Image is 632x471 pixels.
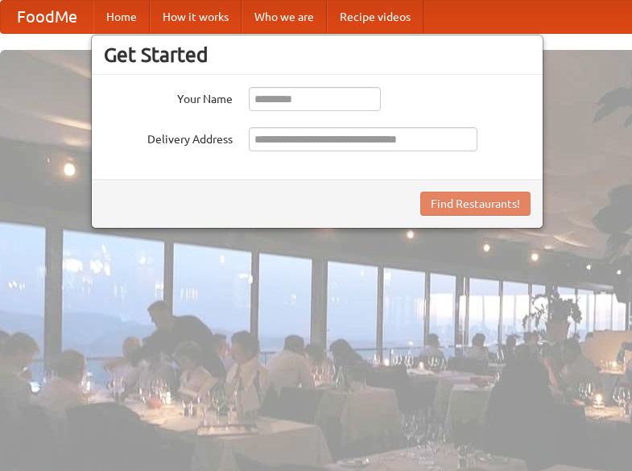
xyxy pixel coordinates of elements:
[150,1,242,33] a: How it works
[104,87,233,107] label: Your Name
[1,1,93,33] a: FoodMe
[93,1,150,33] a: Home
[104,43,531,67] h3: Get Started
[242,1,327,33] a: Who we are
[104,127,233,147] label: Delivery Address
[420,192,531,216] button: Find Restaurants!
[327,1,423,33] a: Recipe videos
